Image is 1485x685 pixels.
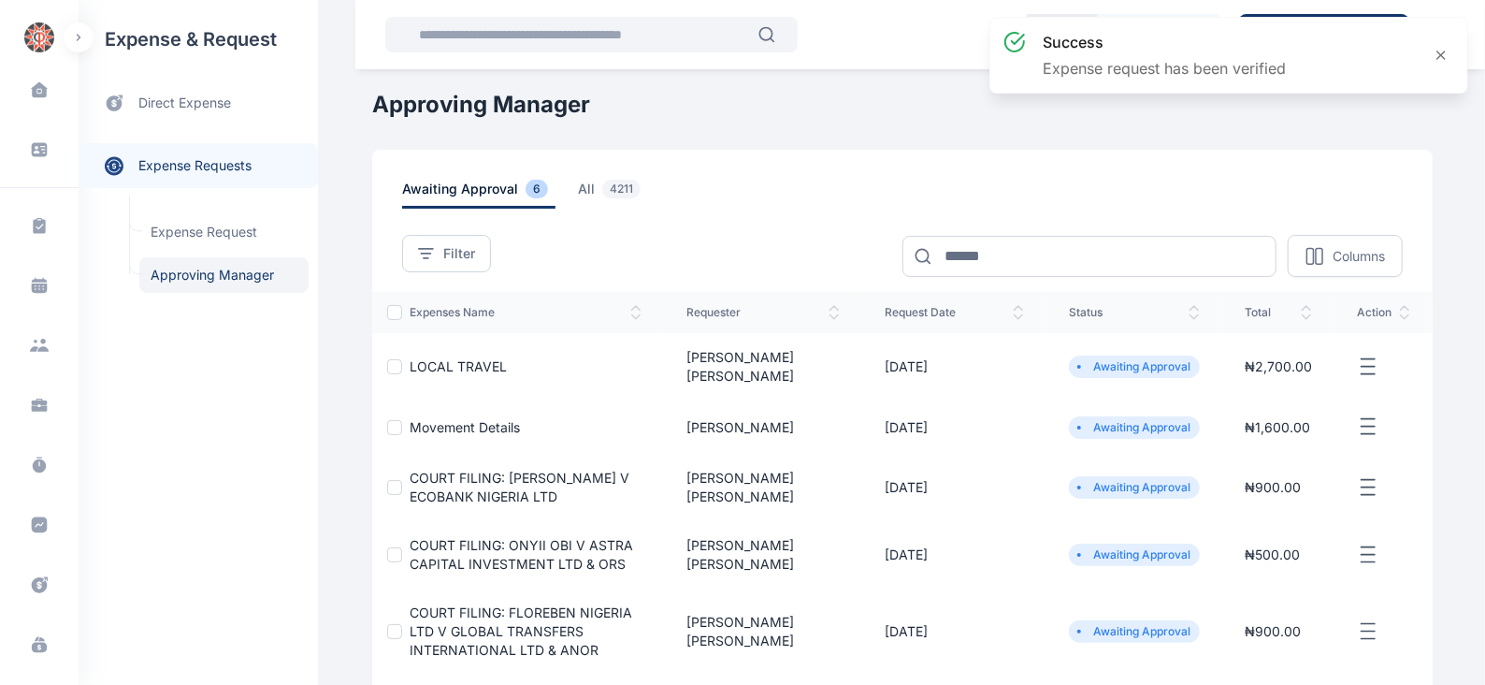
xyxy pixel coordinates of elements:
span: expenses Name [410,305,642,320]
span: 6 [526,180,548,198]
div: expense requests [79,128,318,188]
td: [DATE] [862,401,1046,454]
a: expense requests [79,143,318,188]
p: Columns [1333,247,1385,266]
td: [DATE] [862,521,1046,589]
td: [PERSON_NAME] [664,401,862,454]
li: Awaiting Approval [1076,420,1192,435]
span: ₦ 1,600.00 [1245,419,1310,435]
h1: Approving Manager [372,90,1433,120]
a: Approving Manager [139,257,309,293]
span: ₦ 900.00 [1245,479,1301,495]
span: 4211 [602,180,641,198]
span: ₦ 2,700.00 [1245,358,1312,374]
span: Filter [443,244,475,263]
td: [DATE] [862,333,1046,401]
td: [PERSON_NAME] [PERSON_NAME] [664,454,862,521]
h3: success [1043,31,1286,53]
a: Expense Request [139,214,309,250]
li: Awaiting Approval [1076,359,1192,374]
button: Columns [1288,235,1403,277]
p: Expense request has been verified [1043,57,1286,80]
a: direct expense [79,79,318,128]
a: movement details [410,419,520,435]
span: request date [885,305,1024,320]
a: all4211 [578,180,670,209]
td: [DATE] [862,454,1046,521]
span: status [1069,305,1200,320]
span: all [578,180,648,209]
li: Awaiting Approval [1076,624,1192,639]
span: direct expense [138,94,231,113]
span: ₦ 900.00 [1245,623,1301,639]
span: Requester [686,305,840,320]
li: Awaiting Approval [1076,480,1192,495]
td: [PERSON_NAME] [PERSON_NAME] [664,333,862,401]
span: awaiting approval [402,180,555,209]
td: [PERSON_NAME] [PERSON_NAME] [664,521,862,589]
span: total [1245,305,1312,320]
td: [PERSON_NAME] [PERSON_NAME] [664,589,862,675]
a: COURT FILING: ONYII OBI V ASTRA CAPITAL INVESTMENT LTD & ORS [410,537,633,572]
a: awaiting approval6 [402,180,578,209]
span: action [1357,305,1410,320]
a: COURT FILING: [PERSON_NAME] V ECOBANK NIGERIA LTD [410,470,629,504]
span: ₦ 500.00 [1245,547,1300,562]
li: Awaiting Approval [1076,547,1192,562]
td: [DATE] [862,589,1046,675]
a: LOCAL TRAVEL [410,358,507,374]
button: Filter [402,235,491,272]
a: COURT FILING: FLOREBEN NIGERIA LTD V GLOBAL TRANSFERS INTERNATIONAL LTD & ANOR [410,605,632,658]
